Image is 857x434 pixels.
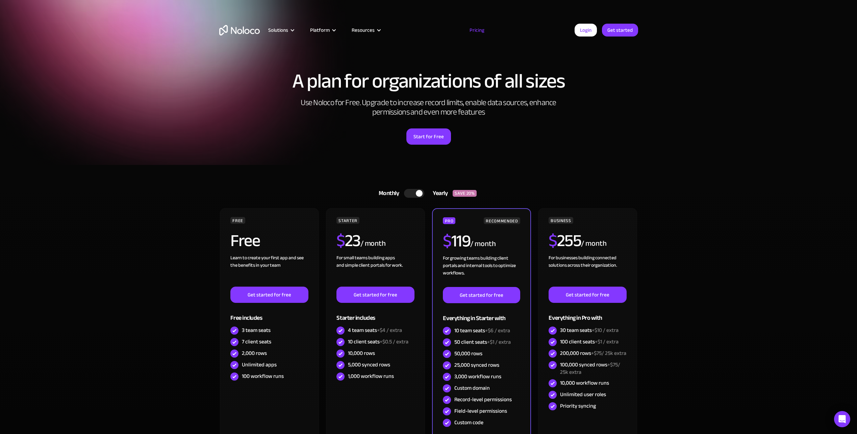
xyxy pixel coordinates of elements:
h2: 119 [443,233,470,249]
div: 10 client seats [348,338,408,345]
div: Everything in Starter with [443,303,520,325]
div: Record-level permissions [454,396,512,403]
div: Unlimited user roles [560,391,606,398]
span: +$1 / extra [595,337,619,347]
div: Free includes [230,303,308,325]
div: 3 team seats [242,327,271,334]
div: 1,000 workflow runs [348,372,394,380]
div: Solutions [268,26,288,34]
div: / month [360,238,386,249]
div: 30 team seats [560,327,619,334]
div: 5,000 synced rows [348,361,390,368]
div: 100 client seats [560,338,619,345]
span: +$6 / extra [485,325,510,336]
div: 10,000 rows [348,349,375,357]
div: Custom code [454,419,483,426]
h1: A plan for organizations of all sizes [219,71,638,91]
a: Get started for free [230,287,308,303]
a: Get started for free [549,287,626,303]
div: / month [581,238,606,249]
div: Resources [352,26,375,34]
div: Monthly [370,188,404,198]
span: +$1 / extra [487,337,511,347]
div: BUSINESS [549,217,573,224]
h2: Free [230,232,260,249]
span: $ [443,225,451,257]
a: Pricing [461,26,493,34]
div: Unlimited apps [242,361,277,368]
div: 50,000 rows [454,350,482,357]
div: Everything in Pro with [549,303,626,325]
div: Resources [343,26,388,34]
div: 4 team seats [348,327,402,334]
div: 100,000 synced rows [560,361,626,376]
div: Custom domain [454,384,490,392]
div: 25,000 synced rows [454,361,499,369]
a: Login [575,24,597,37]
div: PRO [443,217,455,224]
div: 7 client seats [242,338,271,345]
a: Get started for free [336,287,414,303]
div: Open Intercom Messenger [834,411,850,427]
div: FREE [230,217,245,224]
span: $ [549,225,557,257]
span: $ [336,225,345,257]
h2: 23 [336,232,360,249]
div: 50 client seats [454,338,511,346]
div: 200,000 rows [560,349,626,357]
h2: Use Noloco for Free. Upgrade to increase record limits, enable data sources, enhance permissions ... [294,98,564,117]
div: 2,000 rows [242,349,267,357]
div: Field-level permissions [454,407,507,415]
h2: 255 [549,232,581,249]
div: 10 team seats [454,327,510,334]
span: +$10 / extra [592,325,619,335]
span: +$4 / extra [377,325,402,335]
div: 10,000 workflow runs [560,379,609,387]
div: Priority syncing [560,402,596,410]
div: / month [470,239,496,249]
div: SAVE 20% [453,190,477,197]
span: +$75/ 25k extra [560,360,620,377]
div: Solutions [260,26,302,34]
a: Start for Free [406,128,451,145]
div: Starter includes [336,303,414,325]
div: Yearly [424,188,453,198]
div: For growing teams building client portals and internal tools to optimize workflows. [443,255,520,287]
div: Platform [302,26,343,34]
div: STARTER [336,217,359,224]
a: Get started [602,24,638,37]
a: Get started for free [443,287,520,303]
span: +$75/ 25k extra [591,348,626,358]
div: Platform [310,26,330,34]
div: 3,000 workflow runs [454,373,501,380]
div: For businesses building connected solutions across their organization. ‍ [549,254,626,287]
span: +$0.5 / extra [380,337,408,347]
div: RECOMMENDED [484,217,520,224]
a: home [219,25,260,35]
div: Learn to create your first app and see the benefits in your team ‍ [230,254,308,287]
div: For small teams building apps and simple client portals for work. ‍ [336,254,414,287]
div: 100 workflow runs [242,372,284,380]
